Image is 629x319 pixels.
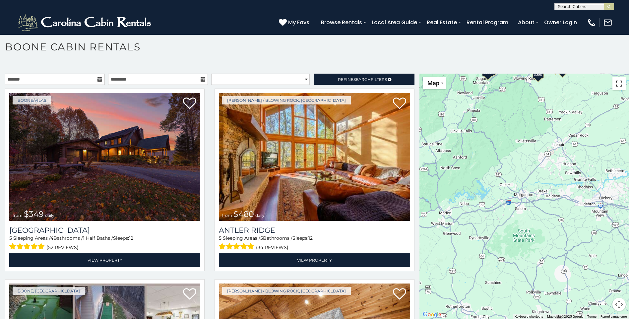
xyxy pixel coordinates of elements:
[587,18,596,27] img: phone-regular-white.png
[222,96,351,104] a: [PERSON_NAME] / Blowing Rock, [GEOGRAPHIC_DATA]
[222,287,351,295] a: [PERSON_NAME] / Blowing Rock, [GEOGRAPHIC_DATA]
[368,17,420,28] a: Local Area Guide
[547,315,583,318] span: Map data ©2025 Google
[260,235,263,241] span: 5
[13,213,23,218] span: from
[515,17,538,28] a: About
[463,17,512,28] a: Rental Program
[46,243,79,252] span: (52 reviews)
[600,315,627,318] a: Report a map error
[255,213,265,218] span: daily
[288,18,309,27] span: My Favs
[256,243,288,252] span: (34 reviews)
[427,80,439,87] span: Map
[24,209,44,219] span: $349
[308,235,313,241] span: 12
[9,226,200,235] a: [GEOGRAPHIC_DATA]
[219,235,221,241] span: 5
[129,235,133,241] span: 12
[219,226,410,235] a: Antler Ridge
[13,96,51,104] a: Boone/Vilas
[314,74,414,85] a: RefineSearchFilters
[13,287,85,295] a: Boone, [GEOGRAPHIC_DATA]
[9,93,200,221] a: Diamond Creek Lodge from $349 daily
[183,97,196,111] a: Add to favorites
[219,253,410,267] a: View Property
[9,235,200,252] div: Sleeping Areas / Bathrooms / Sleeps:
[83,235,113,241] span: 1 Half Baths /
[393,287,406,301] a: Add to favorites
[45,213,54,218] span: daily
[515,314,543,319] button: Keyboard shortcuts
[9,226,200,235] h3: Diamond Creek Lodge
[9,93,200,221] img: Diamond Creek Lodge
[233,209,254,219] span: $480
[393,97,406,111] a: Add to favorites
[612,298,626,311] button: Map camera controls
[338,77,387,82] span: Refine Filters
[9,253,200,267] a: View Property
[423,17,460,28] a: Real Estate
[219,235,410,252] div: Sleeping Areas / Bathrooms / Sleeps:
[353,77,371,82] span: Search
[318,17,365,28] a: Browse Rentals
[421,310,443,319] a: Open this area in Google Maps (opens a new window)
[423,77,446,89] button: Change map style
[219,93,410,221] img: Antler Ridge
[603,18,612,27] img: mail-regular-white.png
[9,235,12,241] span: 5
[541,17,580,28] a: Owner Login
[219,93,410,221] a: Antler Ridge from $480 daily
[183,287,196,301] a: Add to favorites
[17,13,154,32] img: White-1-2.png
[612,77,626,90] button: Toggle fullscreen view
[587,315,597,318] a: Terms (opens in new tab)
[421,310,443,319] img: Google
[50,235,53,241] span: 4
[222,213,232,218] span: from
[279,18,311,27] a: My Favs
